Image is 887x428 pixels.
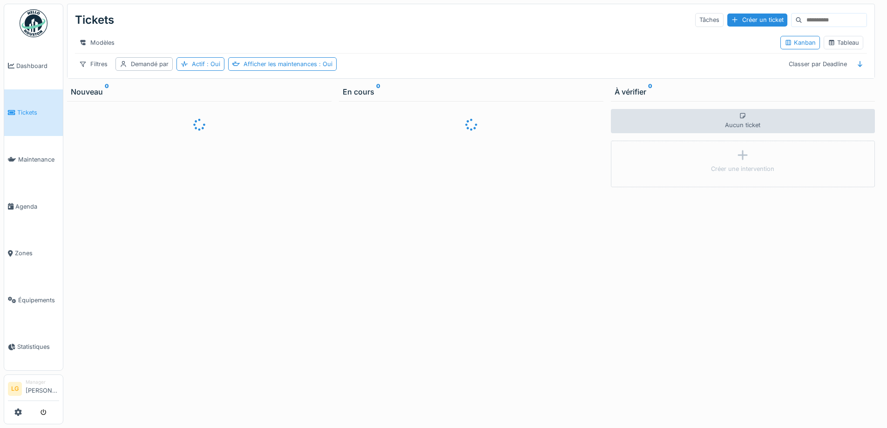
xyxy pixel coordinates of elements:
[192,60,220,68] div: Actif
[727,14,787,26] div: Créer un ticket
[611,109,875,133] div: Aucun ticket
[18,296,59,305] span: Équipements
[20,9,47,37] img: Badge_color-CXgf-gQk.svg
[785,38,816,47] div: Kanban
[343,86,600,97] div: En cours
[615,86,872,97] div: À vérifier
[75,8,114,32] div: Tickets
[26,379,59,399] li: [PERSON_NAME]
[4,183,63,230] a: Agenda
[4,324,63,371] a: Statistiques
[75,36,119,49] div: Modèles
[4,136,63,183] a: Maintenance
[244,60,332,68] div: Afficher les maintenances
[4,42,63,89] a: Dashboard
[4,277,63,324] a: Équipements
[8,382,22,396] li: LG
[17,342,59,351] span: Statistiques
[376,86,380,97] sup: 0
[15,202,59,211] span: Agenda
[828,38,859,47] div: Tableau
[18,155,59,164] span: Maintenance
[8,379,59,401] a: LG Manager[PERSON_NAME]
[4,89,63,136] a: Tickets
[648,86,652,97] sup: 0
[75,57,112,71] div: Filtres
[131,60,169,68] div: Demandé par
[785,57,851,71] div: Classer par Deadline
[71,86,328,97] div: Nouveau
[26,379,59,386] div: Manager
[4,230,63,277] a: Zones
[17,108,59,117] span: Tickets
[16,61,59,70] span: Dashboard
[317,61,332,68] span: : Oui
[695,13,724,27] div: Tâches
[205,61,220,68] span: : Oui
[15,249,59,258] span: Zones
[105,86,109,97] sup: 0
[711,164,774,173] div: Créer une intervention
